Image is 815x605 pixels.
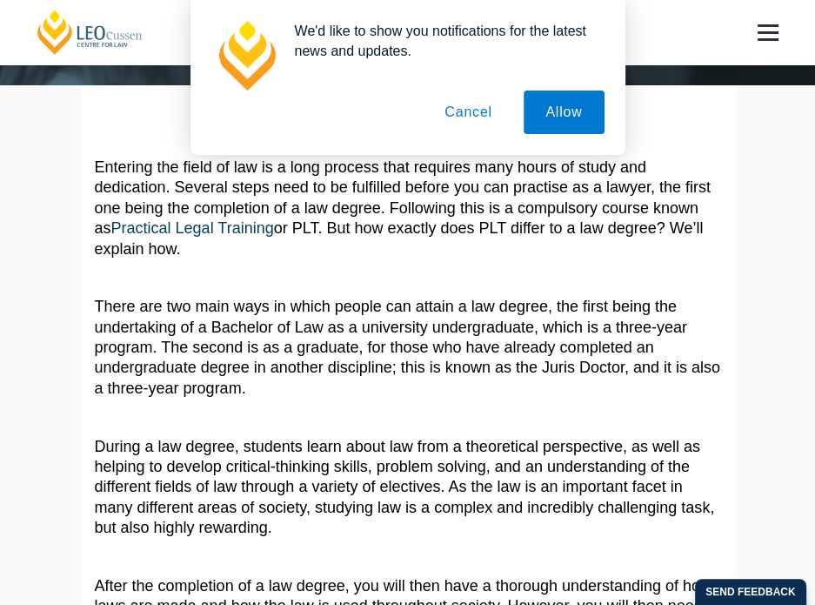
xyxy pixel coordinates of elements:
[95,437,721,539] p: During a law degree, students learn about law from a theoretical perspective, as well as helping ...
[281,21,605,61] div: We'd like to show you notifications for the latest news and updates.
[111,219,274,237] a: Practical Legal Training
[95,297,721,399] p: There are two main ways in which people can attain a law degree, the first being the undertaking ...
[524,91,604,134] button: Allow
[211,21,281,91] img: notification icon
[95,158,721,259] p: Entering the field of law is a long process that requires many hours of study and dedication. Sev...
[423,91,514,134] button: Cancel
